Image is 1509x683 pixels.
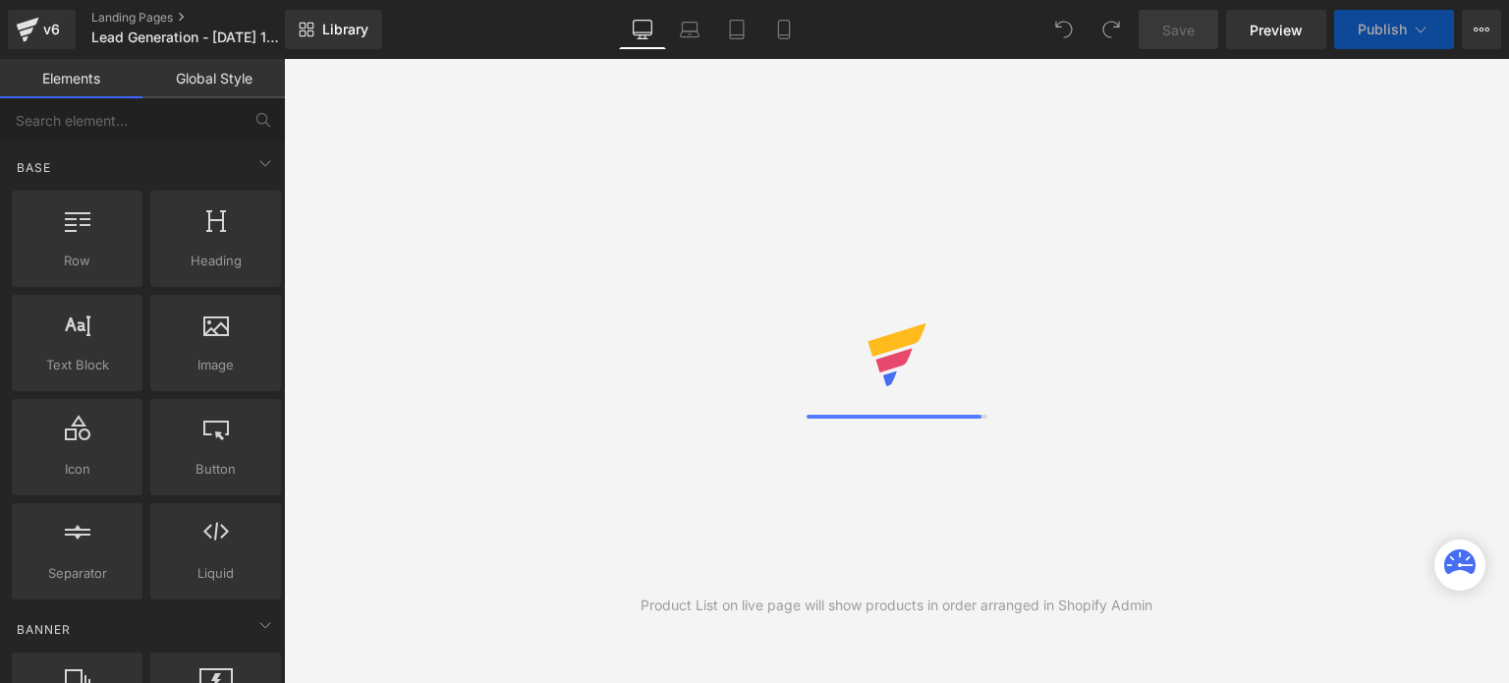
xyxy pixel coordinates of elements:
button: Undo [1044,10,1084,49]
span: Preview [1250,20,1303,40]
button: More [1462,10,1501,49]
a: Preview [1226,10,1326,49]
span: Icon [18,459,137,480]
span: Lead Generation - [DATE] 11:06:49 [91,29,280,45]
span: Separator [18,563,137,584]
button: Publish [1334,10,1454,49]
span: Text Block [18,355,137,375]
a: Desktop [619,10,666,49]
button: Redo [1091,10,1131,49]
span: Base [15,158,53,177]
a: Landing Pages [91,10,317,26]
a: v6 [8,10,76,49]
a: Laptop [666,10,713,49]
span: Library [322,21,368,38]
span: Liquid [156,563,275,584]
span: Heading [156,251,275,271]
span: Save [1162,20,1195,40]
div: v6 [39,17,64,42]
a: Mobile [760,10,808,49]
div: Product List on live page will show products in order arranged in Shopify Admin [641,595,1152,616]
span: Button [156,459,275,480]
a: Global Style [142,59,285,98]
a: New Library [285,10,382,49]
span: Row [18,251,137,271]
a: Tablet [713,10,760,49]
span: Image [156,355,275,375]
span: Banner [15,620,73,639]
span: Publish [1358,22,1407,37]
